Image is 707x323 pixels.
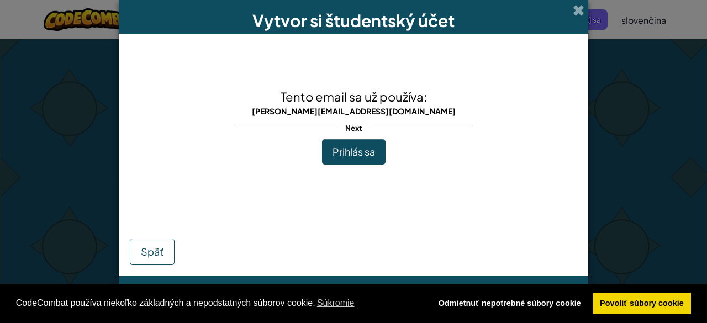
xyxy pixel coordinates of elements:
[340,120,368,136] span: Next
[593,293,692,315] a: povoliť súbory cookie
[281,89,427,104] span: Tento email sa už používa:
[130,239,175,265] button: Späť
[315,295,356,311] a: zistite viac o súboroch cookie
[322,139,386,165] button: Prihlás sa
[317,298,355,308] font: Súkromie
[252,106,456,116] span: [PERSON_NAME][EMAIL_ADDRESS][DOMAIN_NAME]
[600,299,684,308] font: Povoliť súbory cookie
[16,298,315,308] font: CodeCombat používa niekoľko základných a nepodstatných súborov cookie.
[439,299,581,308] font: Odmietnuť nepotrebné súbory cookie
[431,293,588,315] a: zamietnuť súbory cookie
[252,10,455,31] span: Vytvor si študentský účet
[333,145,375,158] span: Prihlás sa
[141,245,163,258] span: Späť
